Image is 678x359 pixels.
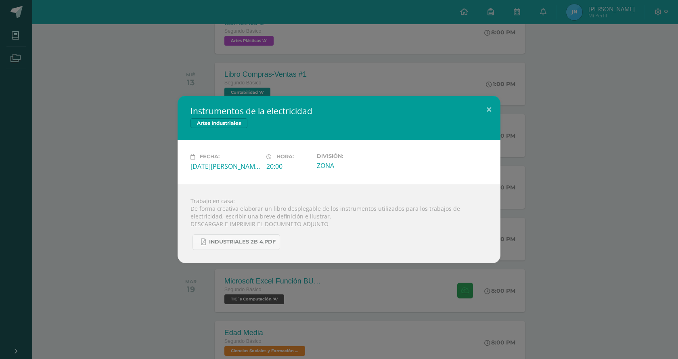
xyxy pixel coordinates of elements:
span: Fecha: [200,154,220,160]
h2: Instrumentos de la electricidad [190,105,488,117]
a: INDUSTRIALES 2B 4.pdf [193,234,280,250]
div: ZONA [317,161,386,170]
div: Trabajo en casa: De forma creativa elaborar un libro desplegable de los instrumentos utilizados p... [178,184,500,263]
button: Close (Esc) [477,96,500,123]
span: Artes Industriales [190,118,247,128]
label: División: [317,153,386,159]
div: 20:00 [266,162,310,171]
div: [DATE][PERSON_NAME] [190,162,260,171]
span: Hora: [276,154,294,160]
span: INDUSTRIALES 2B 4.pdf [209,239,276,245]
